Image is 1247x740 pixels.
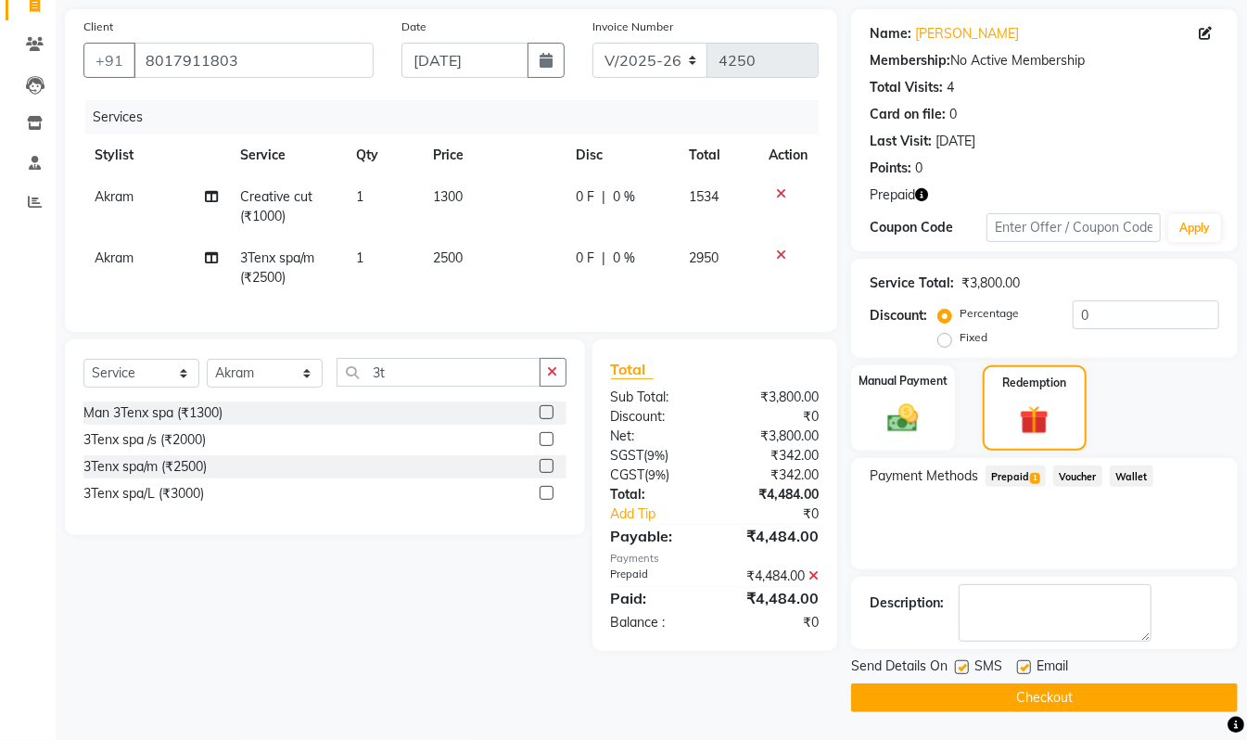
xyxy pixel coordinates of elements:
span: Prepaid [870,185,915,205]
div: Balance : [597,613,715,632]
div: Description: [870,593,944,613]
span: Send Details On [851,657,948,680]
div: ( ) [597,466,715,485]
span: 9% [649,467,667,482]
th: Service [229,134,345,176]
div: Services [85,100,833,134]
span: Prepaid [986,466,1046,487]
div: Paid: [597,587,715,609]
div: Total Visits: [870,78,943,97]
span: 0 % [613,187,635,207]
div: Total: [597,485,715,504]
div: ₹4,484.00 [715,567,833,586]
span: Total [611,360,654,379]
span: 1534 [689,188,719,205]
div: Coupon Code [870,218,986,237]
input: Search or Scan [337,358,541,387]
label: Date [401,19,426,35]
div: ₹3,800.00 [961,274,1020,293]
span: Wallet [1110,466,1153,487]
span: Akram [95,188,134,205]
label: Percentage [960,305,1019,322]
th: Stylist [83,134,229,176]
span: Payment Methods [870,466,978,486]
div: [DATE] [935,132,975,151]
div: ₹4,484.00 [715,485,833,504]
div: 3Tenx spa/L (₹3000) [83,484,204,504]
span: 1 [356,188,363,205]
div: ₹0 [734,504,833,524]
div: ₹4,484.00 [715,525,833,547]
input: Enter Offer / Coupon Code [986,213,1161,242]
th: Total [678,134,757,176]
span: SGST [611,447,644,464]
div: Points: [870,159,911,178]
label: Client [83,19,113,35]
div: ₹0 [715,407,833,427]
th: Action [757,134,819,176]
img: _gift.svg [1011,402,1058,439]
div: Man 3Tenx spa (₹1300) [83,403,223,423]
div: ₹342.00 [715,446,833,466]
span: Email [1037,657,1068,680]
div: 3Tenx spa/m (₹2500) [83,457,207,477]
div: ₹342.00 [715,466,833,485]
div: Net: [597,427,715,446]
span: 0 F [576,249,594,268]
div: ₹3,800.00 [715,427,833,446]
img: _cash.svg [878,401,928,436]
div: Sub Total: [597,388,715,407]
span: | [602,249,605,268]
input: Search by Name/Mobile/Email/Code [134,43,374,78]
span: 1300 [433,188,463,205]
div: 0 [949,105,957,124]
button: Apply [1168,214,1221,242]
span: 0 F [576,187,594,207]
button: +91 [83,43,135,78]
label: Invoice Number [592,19,673,35]
div: Payable: [597,525,715,547]
div: Service Total: [870,274,954,293]
span: Voucher [1053,466,1102,487]
div: Name: [870,24,911,44]
div: Payments [611,551,820,567]
a: Add Tip [597,504,735,524]
span: CGST [611,466,645,483]
label: Manual Payment [859,373,948,389]
div: Last Visit: [870,132,932,151]
span: SMS [974,657,1002,680]
span: Akram [95,249,134,266]
div: ( ) [597,446,715,466]
span: Creative cut (₹1000) [240,188,312,224]
span: 9% [648,448,666,463]
span: 1 [1030,473,1040,484]
span: 2500 [433,249,463,266]
div: Discount: [870,306,927,325]
span: 1 [356,249,363,266]
span: 3Tenx spa/m (₹2500) [240,249,314,286]
span: 2950 [689,249,719,266]
button: Checkout [851,683,1238,712]
div: 0 [915,159,923,178]
a: [PERSON_NAME] [915,24,1019,44]
th: Disc [565,134,678,176]
div: ₹3,800.00 [715,388,833,407]
th: Qty [345,134,422,176]
div: Card on file: [870,105,946,124]
div: Discount: [597,407,715,427]
label: Redemption [1002,375,1066,391]
span: 0 % [613,249,635,268]
div: ₹4,484.00 [715,587,833,609]
div: Membership: [870,51,950,70]
div: Prepaid [597,567,715,586]
div: 3Tenx spa /s (₹2000) [83,430,206,450]
div: No Active Membership [870,51,1219,70]
label: Fixed [960,329,987,346]
div: 4 [947,78,954,97]
div: ₹0 [715,613,833,632]
th: Price [422,134,565,176]
span: | [602,187,605,207]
